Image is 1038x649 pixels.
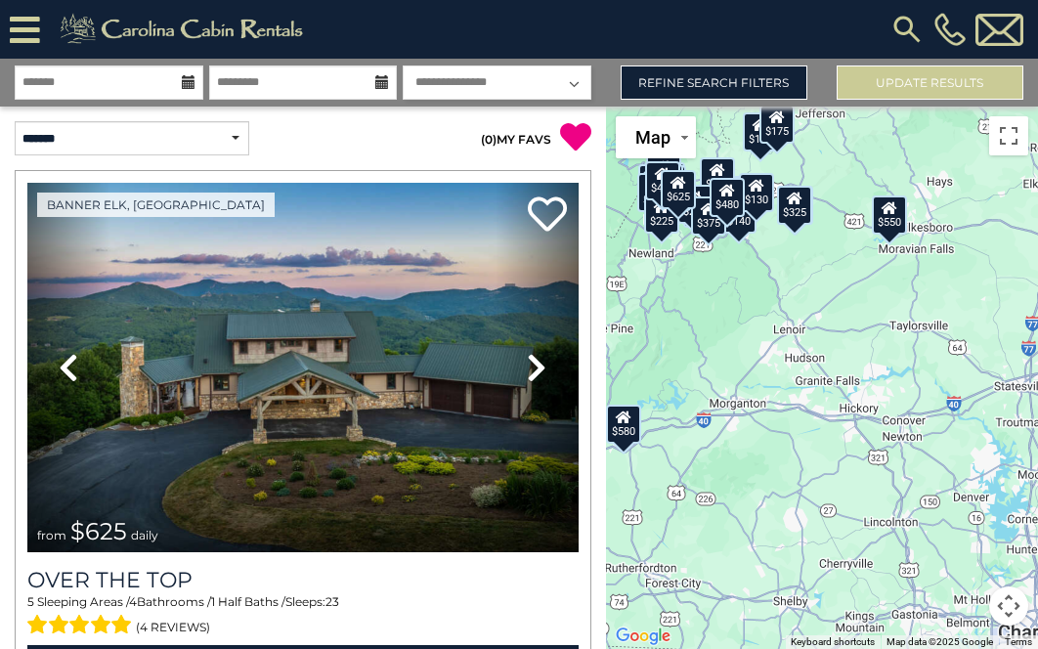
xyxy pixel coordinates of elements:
div: $349 [700,157,735,196]
div: Sleeping Areas / Bathrooms / Sleeps: [27,593,579,640]
div: $325 [777,186,812,225]
button: Toggle fullscreen view [989,116,1028,155]
div: $375 [691,195,726,235]
button: Keyboard shortcuts [791,635,875,649]
span: 5 [27,594,34,609]
span: (4 reviews) [136,615,210,640]
a: Open this area in Google Maps (opens a new window) [611,624,675,649]
span: 4 [129,594,137,609]
img: Khaki-logo.png [50,10,320,49]
div: $297 [778,186,813,225]
span: $625 [70,517,127,545]
div: $175 [758,104,794,143]
span: 0 [485,132,493,147]
button: Change map style [616,116,696,158]
img: search-regular.svg [889,12,925,47]
div: $140 [721,194,757,233]
span: 23 [325,594,339,609]
span: from [37,528,66,542]
div: $580 [606,404,641,443]
div: $625 [661,170,696,209]
div: $425 [645,160,680,199]
span: daily [131,528,158,542]
span: 1 Half Baths / [211,594,285,609]
div: $550 [872,195,907,234]
div: $175 [742,112,777,151]
div: $230 [637,172,672,211]
img: Google [611,624,675,649]
div: $225 [644,195,679,234]
span: ( ) [481,132,497,147]
a: Banner Elk, [GEOGRAPHIC_DATA] [37,193,275,217]
a: Over The Top [27,567,579,593]
button: Map camera controls [989,586,1028,626]
a: Refine Search Filters [621,65,807,100]
a: [PHONE_NUMBER] [930,13,971,46]
a: (0)MY FAVS [481,132,551,147]
img: thumbnail_167153549.jpeg [27,183,579,552]
div: $130 [739,173,774,212]
span: Map [635,127,670,148]
div: $480 [709,177,744,216]
button: Update Results [837,65,1023,100]
a: Add to favorites [528,195,567,237]
span: Map data ©2025 Google [887,636,993,647]
a: Terms (opens in new tab) [1005,636,1032,647]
